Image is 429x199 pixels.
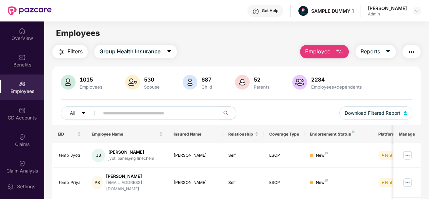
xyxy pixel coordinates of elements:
[300,45,349,58] button: Employee
[325,152,328,154] img: svg+xml;base64,PHN2ZyB4bWxucz0iaHR0cDovL3d3dy53My5vcmcvMjAwMC9zdmciIHdpZHRoPSI4IiBoZWlnaHQ9IjgiIH...
[106,180,163,192] div: [EMAIL_ADDRESS][DOMAIN_NAME]
[94,45,177,58] button: Group Health Insurancecaret-down
[19,54,26,61] img: svg+xml;base64,PHN2ZyBpZD0iQmVuZWZpdHMiIHhtbG5zPSJodHRwOi8vd3d3LnczLm9yZy8yMDAwL3N2ZyIgd2lkdGg9Ij...
[52,125,87,143] th: EID
[235,75,250,90] img: svg+xml;base64,PHN2ZyB4bWxucz0iaHR0cDovL3d3dy53My5vcmcvMjAwMC9zdmciIHhtbG5zOnhsaW5rPSJodHRwOi8vd3...
[310,76,363,83] div: 2284
[78,84,104,90] div: Employees
[339,106,413,120] button: Download Filtered Report
[61,75,76,90] img: svg+xml;base64,PHN2ZyB4bWxucz0iaHR0cDovL3d3dy53My5vcmcvMjAwMC9zdmciIHhtbG5zOnhsaW5rPSJodHRwOi8vd3...
[19,107,26,114] img: svg+xml;base64,PHN2ZyBpZD0iQ0RfQWNjb3VudHMiIGRhdGEtbmFtZT0iQ0QgQWNjb3VudHMiIHhtbG5zPSJodHRwOi8vd3...
[305,47,330,56] span: Employee
[402,177,413,188] img: manageButton
[81,111,86,116] span: caret-down
[168,125,223,143] th: Insured Name
[325,179,328,182] img: svg+xml;base64,PHN2ZyB4bWxucz0iaHR0cDovL3d3dy53My5vcmcvMjAwMC9zdmciIHdpZHRoPSI4IiBoZWlnaHQ9IjgiIH...
[7,183,14,190] img: svg+xml;base64,PHN2ZyBpZD0iU2V0dGluZy0yMHgyMCIgeG1sbnM9Imh0dHA6Ly93d3cudzMub3JnLzIwMDAvc3ZnIiB3aW...
[15,183,37,190] div: Settings
[361,47,380,56] span: Reports
[252,84,271,90] div: Parents
[269,180,299,186] div: ESCP
[92,176,103,189] div: PS
[385,179,410,186] div: Not Verified
[292,75,307,90] img: svg+xml;base64,PHN2ZyB4bWxucz0iaHR0cDovL3d3dy53My5vcmcvMjAwMC9zdmciIHhtbG5zOnhsaW5rPSJodHRwOi8vd3...
[310,84,363,90] div: Employees+dependents
[19,160,26,167] img: svg+xml;base64,PHN2ZyBpZD0iQ2xhaW0iIHhtbG5zPSJodHRwOi8vd3d3LnczLm9yZy8yMDAwL3N2ZyIgd2lkdGg9IjIwIi...
[58,132,76,137] span: EID
[61,106,102,120] button: Allcaret-down
[345,109,400,117] span: Download Filtered Report
[414,8,420,13] img: svg+xml;base64,PHN2ZyBpZD0iRHJvcGRvd24tMzJ4MzIiIHhtbG5zPSJodHRwOi8vd3d3LnczLm9yZy8yMDAwL3N2ZyIgd2...
[228,152,258,159] div: Self
[174,152,218,159] div: [PERSON_NAME]
[311,8,354,14] div: SAMPLE DUMMY 1
[92,149,105,162] div: JB
[252,8,259,15] img: svg+xml;base64,PHN2ZyBpZD0iSGVscC0zMngzMiIgeG1sbnM9Imh0dHA6Ly93d3cudzMub3JnLzIwMDAvc3ZnIiB3aWR0aD...
[298,6,308,16] img: Pazcare_Alternative_logo-01-01.png
[368,5,407,11] div: [PERSON_NAME]
[143,84,161,90] div: Spouse
[316,180,328,186] div: New
[378,132,415,137] div: Platform Status
[352,131,354,133] img: svg+xml;base64,PHN2ZyB4bWxucz0iaHR0cDovL3d3dy53My5vcmcvMjAwMC9zdmciIHdpZHRoPSI4IiBoZWlnaHQ9IjgiIH...
[220,106,236,120] button: search
[59,152,81,159] div: temp_Jyoti
[220,110,233,116] span: search
[86,125,168,143] th: Employee Name
[368,11,407,17] div: Admin
[125,75,140,90] img: svg+xml;base64,PHN2ZyB4bWxucz0iaHR0cDovL3d3dy53My5vcmcvMjAwMC9zdmciIHhtbG5zOnhsaW5rPSJodHRwOi8vd3...
[402,150,413,161] img: manageButton
[108,155,157,162] div: jyoti.bane@nglfinechem...
[183,75,197,90] img: svg+xml;base64,PHN2ZyB4bWxucz0iaHR0cDovL3d3dy53My5vcmcvMjAwMC9zdmciIHhtbG5zOnhsaW5rPSJodHRwOi8vd3...
[108,149,157,155] div: [PERSON_NAME]
[143,76,161,83] div: 530
[269,152,299,159] div: ESCP
[166,49,172,55] span: caret-down
[404,111,407,115] img: svg+xml;base64,PHN2ZyB4bWxucz0iaHR0cDovL3d3dy53My5vcmcvMjAwMC9zdmciIHhtbG5zOnhsaW5rPSJodHRwOi8vd3...
[70,109,75,117] span: All
[19,134,26,140] img: svg+xml;base64,PHN2ZyBpZD0iQ2xhaW0iIHhtbG5zPSJodHRwOi8vd3d3LnczLm9yZy8yMDAwL3N2ZyIgd2lkdGg9IjIwIi...
[8,6,52,15] img: New Pazcare Logo
[56,28,100,38] span: Employees
[408,48,416,56] img: svg+xml;base64,PHN2ZyB4bWxucz0iaHR0cDovL3d3dy53My5vcmcvMjAwMC9zdmciIHdpZHRoPSIyNCIgaGVpZ2h0PSIyNC...
[200,84,213,90] div: Child
[57,48,65,56] img: svg+xml;base64,PHN2ZyB4bWxucz0iaHR0cDovL3d3dy53My5vcmcvMjAwMC9zdmciIHdpZHRoPSIyNCIgaGVpZ2h0PSIyNC...
[385,49,391,55] span: caret-down
[78,76,104,83] div: 1015
[336,48,344,56] img: svg+xml;base64,PHN2ZyB4bWxucz0iaHR0cDovL3d3dy53My5vcmcvMjAwMC9zdmciIHhtbG5zOnhsaW5rPSJodHRwOi8vd3...
[355,45,396,58] button: Reportscaret-down
[59,180,81,186] div: temp_Priya
[393,125,421,143] th: Manage
[228,180,258,186] div: Self
[19,28,26,34] img: svg+xml;base64,PHN2ZyBpZD0iSG9tZSIgeG1sbnM9Imh0dHA6Ly93d3cudzMub3JnLzIwMDAvc3ZnIiB3aWR0aD0iMjAiIG...
[92,132,158,137] span: Employee Name
[228,132,253,137] span: Relationship
[174,180,218,186] div: [PERSON_NAME]
[19,81,26,87] img: svg+xml;base64,PHN2ZyBpZD0iRW1wbG95ZWVzIiB4bWxucz0iaHR0cDovL3d3dy53My5vcmcvMjAwMC9zdmciIHdpZHRoPS...
[52,45,88,58] button: Filters
[264,125,305,143] th: Coverage Type
[385,152,410,159] div: Not Verified
[67,47,83,56] span: Filters
[316,152,328,159] div: New
[106,173,163,180] div: [PERSON_NAME]
[252,76,271,83] div: 52
[310,132,367,137] div: Endorsement Status
[200,76,213,83] div: 687
[99,47,160,56] span: Group Health Insurance
[262,8,278,13] div: Get Help
[223,125,264,143] th: Relationship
